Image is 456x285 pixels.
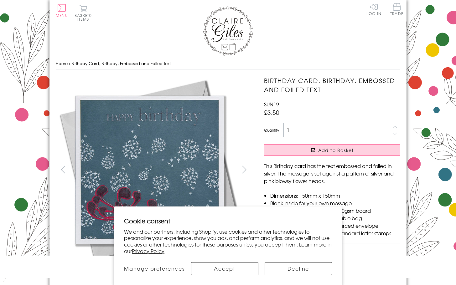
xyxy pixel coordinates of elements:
[69,60,70,66] span: ›
[56,76,244,264] img: Birthday Card, Birthday, Embossed and Foiled text
[75,5,92,21] button: Basket0 items
[191,262,258,275] button: Accept
[56,4,68,17] button: Menu
[264,108,279,117] span: £3.50
[77,13,92,22] span: 0 items
[265,262,332,275] button: Decline
[264,100,279,108] span: SUN19
[318,147,354,153] span: Add to Basket
[264,76,400,94] h1: Birthday Card, Birthday, Embossed and Foiled text
[237,162,251,176] button: next
[124,216,332,225] h2: Cookie consent
[56,162,70,176] button: prev
[124,265,184,272] span: Manage preferences
[390,3,403,15] span: Trade
[366,3,381,15] a: Log In
[264,162,394,185] span: This Birthday card has the text embossed and foiled in silver. The message is set against a patte...
[390,3,403,17] a: Trade
[56,13,68,18] span: Menu
[124,262,185,275] button: Manage preferences
[270,192,400,199] li: Dimensions: 150mm x 150mm
[270,199,400,207] li: Blank inside for your own message
[264,144,400,156] button: Add to Basket
[56,60,68,66] a: Home
[56,57,400,70] nav: breadcrumbs
[203,6,253,56] img: Claire Giles Greetings Cards
[132,247,164,255] a: Privacy Policy
[124,228,332,254] p: We and our partners, including Shopify, use cookies and other technologies to personalize your ex...
[71,60,171,66] span: Birthday Card, Birthday, Embossed and Foiled text
[264,127,279,133] label: Quantity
